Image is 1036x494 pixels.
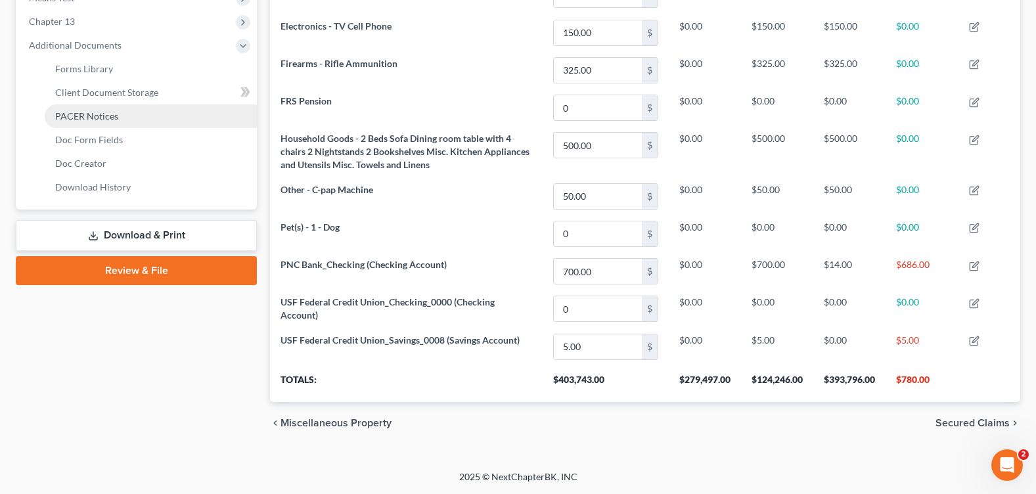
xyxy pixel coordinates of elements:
[55,110,118,122] span: PACER Notices
[45,175,257,199] a: Download History
[642,58,658,83] div: $
[813,14,886,51] td: $150.00
[55,158,106,169] span: Doc Creator
[669,89,741,126] td: $0.00
[281,259,447,270] span: PNC Bank_Checking (Checking Account)
[642,296,658,321] div: $
[669,215,741,252] td: $0.00
[669,328,741,365] td: $0.00
[741,127,813,177] td: $500.00
[642,133,658,158] div: $
[45,104,257,128] a: PACER Notices
[642,334,658,359] div: $
[886,215,958,252] td: $0.00
[270,418,392,428] button: chevron_left Miscellaneous Property
[813,51,886,89] td: $325.00
[55,134,123,145] span: Doc Form Fields
[886,14,958,51] td: $0.00
[554,334,642,359] input: 0.00
[886,177,958,215] td: $0.00
[669,14,741,51] td: $0.00
[281,95,332,106] span: FRS Pension
[554,259,642,284] input: 0.00
[642,95,658,120] div: $
[741,328,813,365] td: $5.00
[741,51,813,89] td: $325.00
[669,51,741,89] td: $0.00
[1018,449,1029,460] span: 2
[281,334,520,346] span: USF Federal Credit Union_Savings_0008 (Savings Account)
[886,51,958,89] td: $0.00
[554,133,642,158] input: 0.00
[554,296,642,321] input: 0.00
[55,181,131,192] span: Download History
[554,58,642,83] input: 0.00
[554,20,642,45] input: 0.00
[554,221,642,246] input: 0.00
[16,256,257,285] a: Review & File
[741,14,813,51] td: $150.00
[886,365,958,402] th: $780.00
[642,184,658,209] div: $
[669,252,741,290] td: $0.00
[29,39,122,51] span: Additional Documents
[281,221,340,233] span: Pet(s) - 1 - Dog
[886,290,958,328] td: $0.00
[554,95,642,120] input: 0.00
[813,252,886,290] td: $14.00
[281,20,392,32] span: Electronics - TV Cell Phone
[16,220,257,251] a: Download & Print
[741,252,813,290] td: $700.00
[935,418,1010,428] span: Secured Claims
[270,418,281,428] i: chevron_left
[741,290,813,328] td: $0.00
[741,89,813,126] td: $0.00
[55,87,158,98] span: Client Document Storage
[886,89,958,126] td: $0.00
[813,177,886,215] td: $50.00
[55,63,113,74] span: Forms Library
[813,365,886,402] th: $393,796.00
[669,177,741,215] td: $0.00
[144,470,893,494] div: 2025 © NextChapterBK, INC
[669,365,741,402] th: $279,497.00
[281,184,373,195] span: Other - C-pap Machine
[554,184,642,209] input: 0.00
[669,290,741,328] td: $0.00
[741,177,813,215] td: $50.00
[886,252,958,290] td: $686.00
[281,133,529,170] span: Household Goods - 2 Beds Sofa Dining room table with 4 chairs 2 Nightstands 2 Bookshelves Misc. K...
[1010,418,1020,428] i: chevron_right
[543,365,669,402] th: $403,743.00
[45,57,257,81] a: Forms Library
[281,58,397,69] span: Firearms - Rifle Ammunition
[813,290,886,328] td: $0.00
[813,328,886,365] td: $0.00
[45,128,257,152] a: Doc Form Fields
[642,20,658,45] div: $
[741,215,813,252] td: $0.00
[991,449,1023,481] iframe: Intercom live chat
[886,127,958,177] td: $0.00
[669,127,741,177] td: $0.00
[642,259,658,284] div: $
[281,418,392,428] span: Miscellaneous Property
[45,81,257,104] a: Client Document Storage
[813,215,886,252] td: $0.00
[281,296,495,321] span: USF Federal Credit Union_Checking_0000 (Checking Account)
[29,16,75,27] span: Chapter 13
[741,365,813,402] th: $124,246.00
[270,365,543,402] th: Totals:
[813,89,886,126] td: $0.00
[813,127,886,177] td: $500.00
[935,418,1020,428] button: Secured Claims chevron_right
[642,221,658,246] div: $
[45,152,257,175] a: Doc Creator
[886,328,958,365] td: $5.00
